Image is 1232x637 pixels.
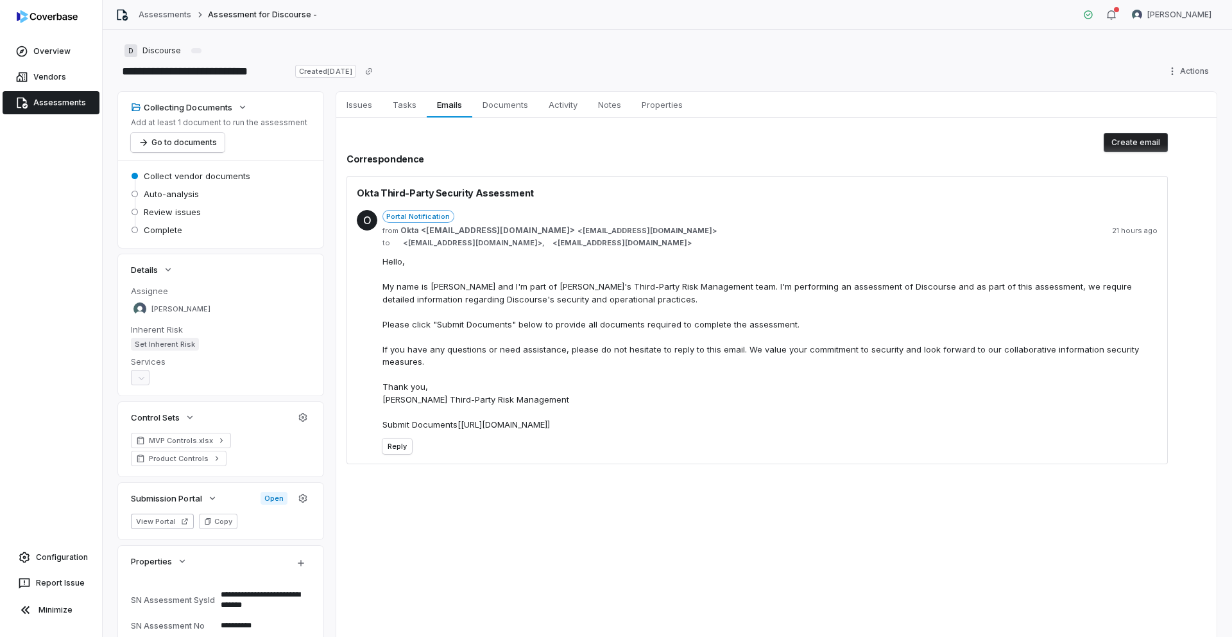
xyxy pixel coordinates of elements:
button: Samuel Folarin avatar[PERSON_NAME] [1124,5,1219,24]
button: Go to documents [131,133,225,152]
span: [EMAIL_ADDRESS][DOMAIN_NAME] [558,238,687,248]
span: Minimize [38,605,73,615]
dt: Services [131,356,311,367]
button: Report Issue [5,572,97,595]
div: Hello, My name is [PERSON_NAME] and I'm part of [PERSON_NAME]'s Third-Party Risk Management team.... [382,256,1158,431]
span: Assessments [33,98,86,108]
span: Properties [131,555,172,567]
dt: Inherent Risk [131,324,311,335]
span: O [357,210,377,231]
span: Complete [144,224,182,236]
button: Actions [1163,62,1217,81]
div: Collecting Documents [131,101,232,113]
span: Product Controls [149,453,209,464]
img: logo-D7KZi-bG.svg [17,10,78,23]
span: [EMAIL_ADDRESS][DOMAIN_NAME] [408,238,538,248]
span: Okta Third-Party Security Assessment [357,186,534,200]
a: Overview [3,40,99,63]
button: Create email [1104,133,1168,152]
span: < [552,238,558,248]
a: MVP Controls.xlsx [131,433,231,448]
button: View Portal [131,514,194,529]
dt: Assignee [131,285,311,297]
span: Properties [637,96,688,113]
span: Created [DATE] [295,65,355,78]
span: Configuration [36,552,88,563]
span: Okta <[EMAIL_ADDRESS][DOMAIN_NAME]> [400,225,575,236]
button: Copy link [357,60,381,83]
button: Details [127,258,177,281]
span: [PERSON_NAME] [1147,10,1211,20]
span: > [400,225,717,236]
span: 21 hours ago [1112,226,1158,236]
span: Vendors [33,72,66,82]
button: Copy [199,514,237,529]
button: Submission Portal [127,487,221,510]
button: Reply [382,439,412,454]
span: < [403,238,408,248]
a: Assessments [3,91,99,114]
span: Emails [432,96,466,113]
button: DDiscourse [121,39,185,62]
span: from [382,226,395,236]
div: SN Assessment SysId [131,595,216,605]
h2: Correspondence [346,152,1168,166]
span: [PERSON_NAME] [151,304,210,314]
span: Portal Notification [382,210,454,223]
span: Discourse [142,46,181,56]
span: Assessment for Discourse - [208,10,317,20]
span: Documents [477,96,533,113]
button: Properties [127,550,191,573]
span: > , [400,238,545,248]
span: Activity [543,96,583,113]
img: Sayantan Bhattacherjee avatar [133,302,146,315]
span: Collect vendor documents [144,170,250,182]
span: Submission Portal [131,493,202,504]
span: < [577,226,583,236]
span: > [550,238,692,248]
span: to [382,238,395,248]
a: Product Controls [131,451,227,466]
span: [EMAIL_ADDRESS][DOMAIN_NAME] [583,226,712,236]
button: Minimize [5,597,97,623]
div: SN Assessment No [131,621,216,631]
a: Vendors [3,65,99,89]
img: Samuel Folarin avatar [1132,10,1142,20]
span: MVP Controls.xlsx [149,435,213,446]
span: Open [261,492,287,505]
span: Review issues [144,206,201,218]
button: Control Sets [127,406,199,429]
p: Add at least 1 document to run the assessment [131,118,307,128]
span: Details [131,264,158,275]
button: Collecting Documents [127,96,252,119]
a: Configuration [5,546,97,569]
a: Assessments [139,10,191,20]
span: Set Inherent Risk [131,338,199,351]
span: Issues [341,96,377,113]
span: Notes [593,96,626,113]
span: Report Issue [36,578,85,588]
span: Control Sets [131,412,180,423]
span: Overview [33,46,71,57]
span: Tasks [388,96,422,113]
span: Auto-analysis [144,188,199,200]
